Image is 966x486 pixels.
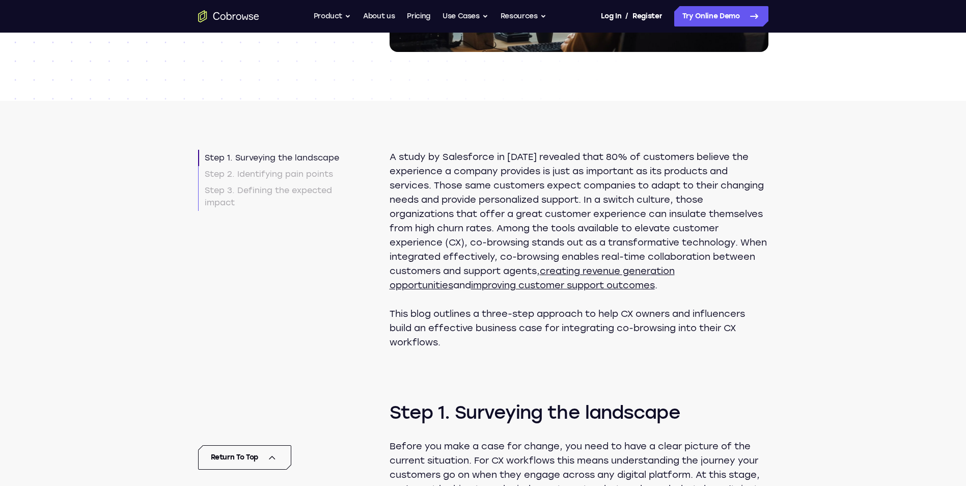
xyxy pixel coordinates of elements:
[625,10,628,22] span: /
[471,280,655,291] a: improving customer support outcomes
[390,150,768,292] p: A study by Salesforce in [DATE] revealed that 80% of customers believe the experience a company p...
[390,364,768,425] h2: Step 1. Surveying the landscape
[198,182,341,211] a: Step 3. Defining the expected impact
[674,6,768,26] a: Try Online Demo
[443,6,488,26] button: Use Cases
[314,6,351,26] button: Product
[632,6,662,26] a: Register
[198,166,341,182] a: Step 2. Identifying pain points
[390,307,768,349] p: This blog outlines a three-step approach to help CX owners and influencers build an effective bus...
[363,6,395,26] a: About us
[198,150,341,166] a: Step 1. Surveying the landscape
[601,6,621,26] a: Log In
[501,6,546,26] button: Resources
[407,6,430,26] a: Pricing
[198,10,259,22] a: Go to the home page
[198,445,291,470] button: Return To Top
